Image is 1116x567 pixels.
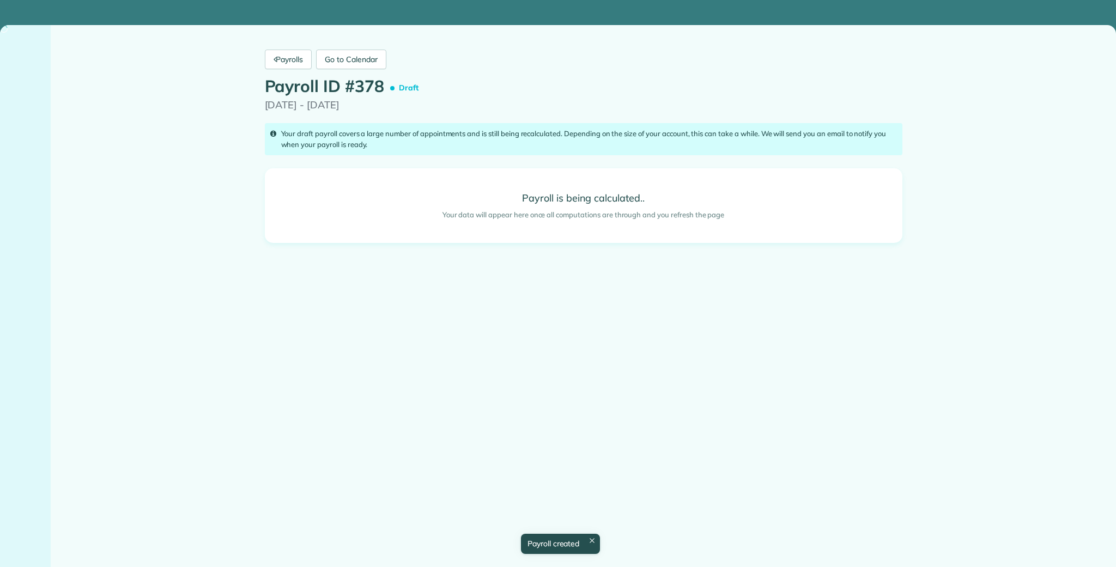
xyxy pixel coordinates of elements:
[265,77,423,97] h1: Payroll ID #378
[392,78,423,97] span: Draft
[521,534,600,554] div: Payroll created
[316,50,386,69] a: Go to Calendar
[265,97,902,112] p: [DATE] - [DATE]
[287,210,880,221] small: Your data will appear here once all computations are through and you refresh the page
[281,129,887,149] span: Your draft payroll covers a large number of appointments and is still being recalculated. Dependi...
[265,168,902,243] div: Payroll is being calculated..
[265,50,312,69] a: Payrolls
